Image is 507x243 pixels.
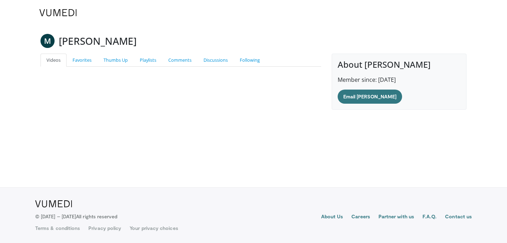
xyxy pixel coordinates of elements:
a: F.A.Q. [423,213,437,221]
a: Partner with us [378,213,414,221]
a: Favorites [67,54,98,67]
h4: About [PERSON_NAME] [338,60,461,70]
a: Videos [40,54,67,67]
a: Terms & conditions [35,225,80,232]
img: VuMedi Logo [39,9,77,16]
a: Following [234,54,266,67]
a: Discussions [198,54,234,67]
p: © [DATE] – [DATE] [35,213,118,220]
a: Your privacy choices [130,225,178,232]
a: Comments [162,54,198,67]
a: Careers [351,213,370,221]
a: Privacy policy [88,225,121,232]
p: Member since: [DATE] [338,75,461,84]
img: VuMedi Logo [35,200,72,207]
span: All rights reserved [76,213,117,219]
a: Contact us [445,213,472,221]
a: Thumbs Up [98,54,134,67]
a: Email [PERSON_NAME] [338,90,402,104]
a: M [40,34,55,48]
h3: [PERSON_NAME] [59,34,137,48]
a: About Us [321,213,343,221]
a: Playlists [134,54,162,67]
